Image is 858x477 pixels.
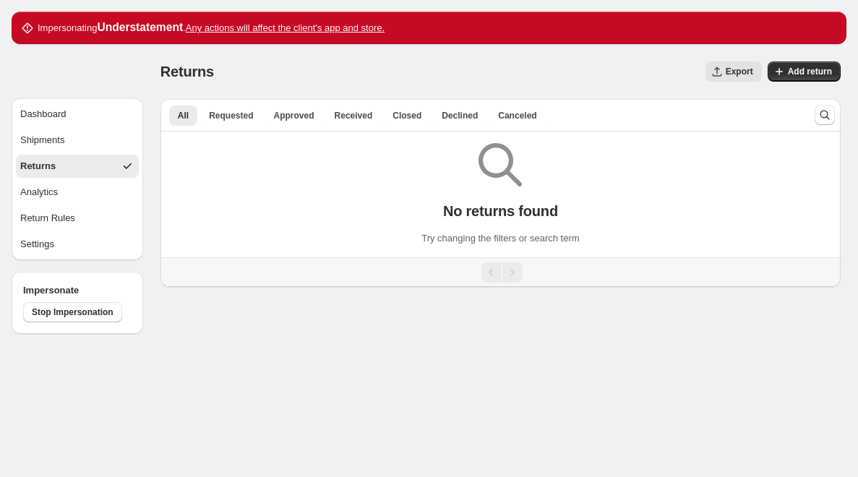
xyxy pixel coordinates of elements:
img: Empty search results [479,143,522,186]
button: Returns [16,155,139,178]
button: Analytics [16,181,139,204]
span: All [178,110,189,121]
p: Impersonating . [38,20,385,35]
u: Any actions will affect the client's app and store. [186,22,385,33]
span: Returns [160,64,214,79]
span: Declined [442,110,478,121]
button: Shipments [16,129,139,152]
nav: Pagination [160,257,841,287]
p: No returns found [443,202,558,220]
span: Approved [274,110,314,121]
button: Dashboard [16,103,139,126]
div: Returns [20,159,56,173]
button: Stop Impersonation [23,302,122,322]
p: Try changing the filters or search term [421,231,579,246]
div: Analytics [20,185,58,199]
div: Dashboard [20,107,67,121]
span: Received [335,110,373,121]
button: Add return [768,61,841,82]
span: Canceled [498,110,536,121]
button: Return Rules [16,207,139,230]
span: Stop Impersonation [32,306,113,318]
div: Return Rules [20,211,75,225]
span: Export [726,66,753,77]
button: Settings [16,233,139,256]
button: Export [705,61,762,82]
h4: Impersonate [23,283,132,298]
span: Closed [392,110,421,121]
span: Requested [209,110,253,121]
div: Shipments [20,133,64,147]
strong: Understatement [97,21,183,33]
div: Settings [20,237,54,252]
span: Add return [788,66,832,77]
button: Search and filter results [815,105,835,125]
